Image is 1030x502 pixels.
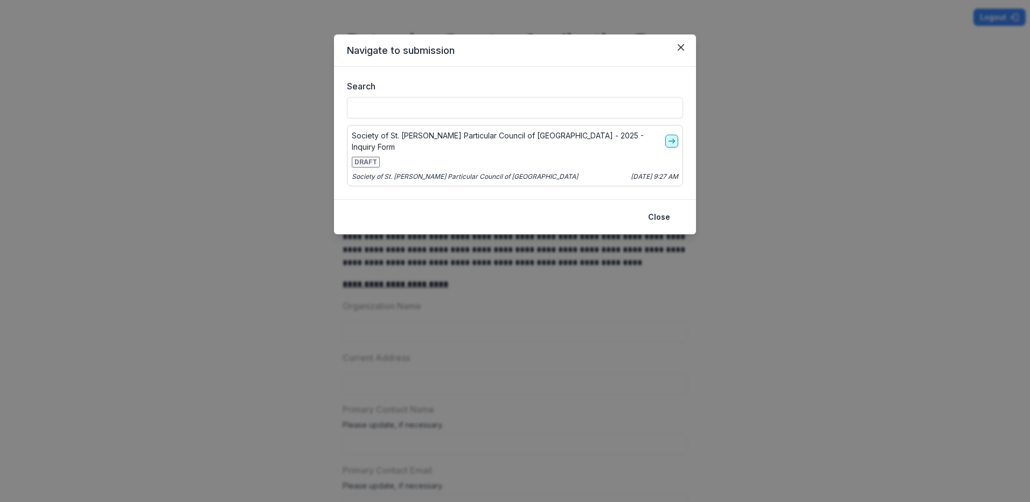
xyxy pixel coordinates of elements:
label: Search [347,80,677,93]
button: Close [672,39,690,56]
p: Society of St. [PERSON_NAME] Particular Council of [GEOGRAPHIC_DATA] - 2025 - Inquiry Form [352,130,661,152]
button: Close [642,208,677,226]
a: go-to [665,135,678,148]
span: DRAFT [352,157,380,168]
header: Navigate to submission [334,34,696,67]
p: Society of St. [PERSON_NAME] Particular Council of [GEOGRAPHIC_DATA] [352,172,578,182]
p: [DATE] 9:27 AM [631,172,678,182]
